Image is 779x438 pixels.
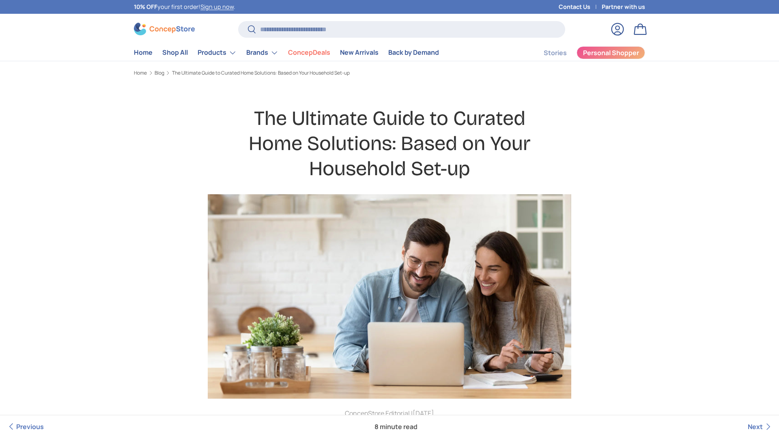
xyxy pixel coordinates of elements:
a: Brands [246,45,278,61]
img: ConcepStore [134,23,195,35]
span: Next [748,422,763,431]
a: Blog [155,71,164,75]
summary: Products [193,45,241,61]
a: Next [748,415,773,438]
a: ConcepDeals [288,45,330,60]
p: your first order! . [134,2,235,11]
summary: Brands [241,45,283,61]
span: 8 minute read [368,415,424,438]
a: The Ultimate Guide to Curated Home Solutions: Based on Your Household Set-up [172,71,350,75]
a: Previous [6,415,44,438]
a: Home [134,71,147,75]
nav: Breadcrumbs [134,69,645,77]
a: Contact Us [559,2,602,11]
img: couple-planning-something-concepstore-eguide [208,194,571,399]
p: ConcepStore Editorial | [234,408,545,418]
nav: Primary [134,45,439,61]
a: Home [134,45,153,60]
span: Previous [16,422,44,431]
strong: 10% OFF [134,3,157,11]
a: Sign up now [200,3,234,11]
a: Back by Demand [388,45,439,60]
h1: The Ultimate Guide to Curated Home Solutions: Based on Your Household Set-up [234,106,545,182]
nav: Secondary [524,45,645,61]
a: Products [198,45,237,61]
a: Stories [544,45,567,61]
time: [DATE] [413,409,434,418]
a: New Arrivals [340,45,379,60]
a: Personal Shopper [577,46,645,59]
a: Partner with us [602,2,645,11]
span: Personal Shopper [583,49,639,56]
a: Shop All [162,45,188,60]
